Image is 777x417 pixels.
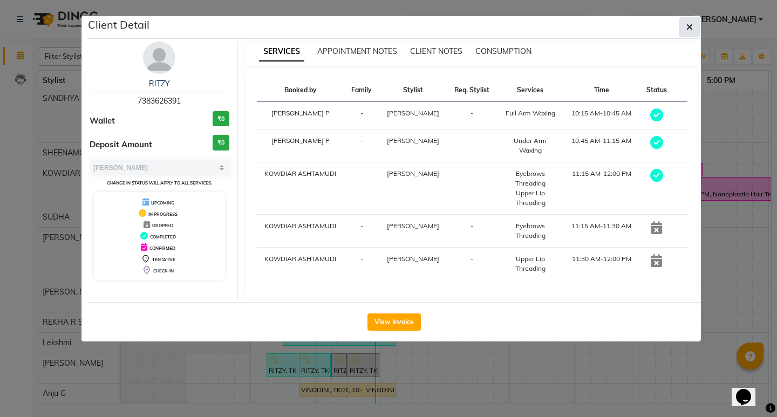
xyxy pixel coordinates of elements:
div: Upper Lip Threading [503,188,557,208]
span: TENTATIVE [152,257,175,262]
iframe: chat widget [732,374,766,406]
td: - [447,215,496,248]
div: Under Arm Waxing [503,136,557,155]
div: Eyebrows Threading [503,221,557,241]
td: [PERSON_NAME] P [257,129,345,162]
th: Booked by [257,79,345,102]
div: Full Arm Waxing [503,108,557,118]
td: - [344,215,379,248]
span: DROPPED [152,223,173,228]
td: - [344,102,379,129]
span: COMPLETED [150,234,176,240]
td: - [344,129,379,162]
td: - [447,129,496,162]
small: Change in status will apply to all services. [107,180,212,186]
a: RITZY [149,79,170,88]
th: Family [344,79,379,102]
td: KOWDIAR ASHTAMUDI [257,248,345,281]
span: CLIENT NOTES [410,46,462,56]
td: - [344,248,379,281]
td: 11:15 AM-11:30 AM [564,215,639,248]
span: SERVICES [259,42,304,61]
div: Eyebrows Threading [503,169,557,188]
span: CONSUMPTION [475,46,531,56]
span: Deposit Amount [90,139,152,151]
h3: ₹0 [213,111,229,127]
td: - [344,162,379,215]
span: [PERSON_NAME] [387,169,439,177]
td: 11:15 AM-12:00 PM [564,162,639,215]
td: - [447,162,496,215]
td: 10:45 AM-11:15 AM [564,129,639,162]
td: KOWDIAR ASHTAMUDI [257,162,345,215]
button: View Invoice [367,313,421,331]
span: Wallet [90,115,115,127]
span: IN PROGRESS [148,211,178,217]
span: 7383626391 [138,96,181,106]
td: [PERSON_NAME] P [257,102,345,129]
span: UPCOMING [151,200,174,206]
th: Req. Stylist [447,79,496,102]
td: 11:30 AM-12:00 PM [564,248,639,281]
th: Services [496,79,563,102]
td: - [447,102,496,129]
th: Status [639,79,674,102]
h3: ₹0 [213,135,229,151]
span: CHECK-IN [153,268,174,274]
td: 10:15 AM-10:45 AM [564,102,639,129]
span: [PERSON_NAME] [387,255,439,263]
th: Time [564,79,639,102]
td: - [447,248,496,281]
span: CONFIRMED [149,245,175,251]
span: APPOINTMENT NOTES [317,46,397,56]
span: [PERSON_NAME] [387,222,439,230]
span: [PERSON_NAME] [387,109,439,117]
div: Upper Lip Threading [503,254,557,274]
h5: Client Detail [88,17,149,33]
td: KOWDIAR ASHTAMUDI [257,215,345,248]
th: Stylist [379,79,447,102]
img: avatar [143,42,175,74]
span: [PERSON_NAME] [387,136,439,145]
